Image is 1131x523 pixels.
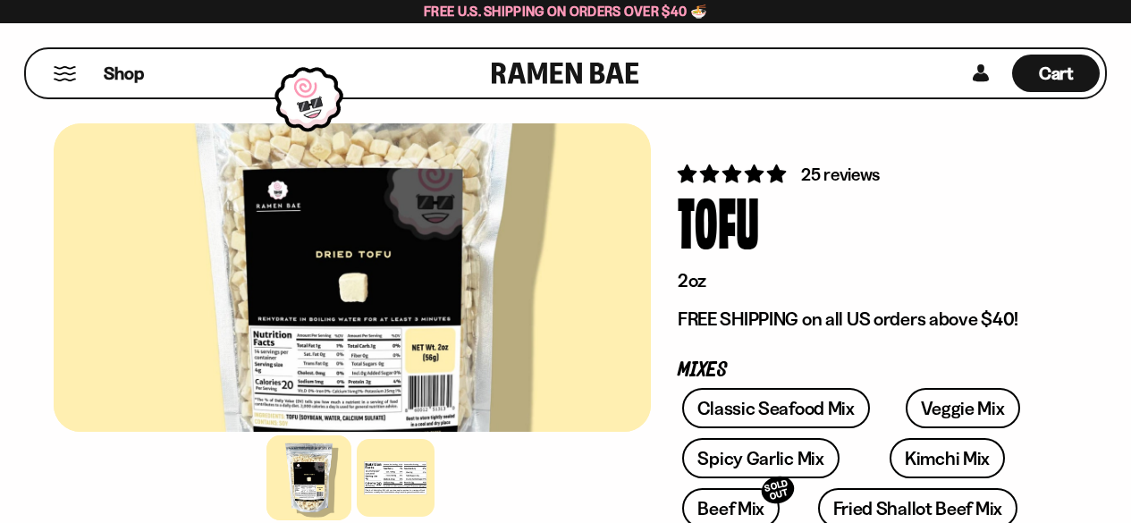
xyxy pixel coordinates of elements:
[682,438,839,478] a: Spicy Garlic Mix
[890,438,1005,478] a: Kimchi Mix
[801,164,880,185] span: 25 reviews
[424,3,707,20] span: Free U.S. Shipping on Orders over $40 🍜
[682,388,869,428] a: Classic Seafood Mix
[1039,63,1074,84] span: Cart
[678,362,1051,379] p: Mixes
[678,163,789,185] span: 4.80 stars
[53,66,77,81] button: Mobile Menu Trigger
[104,62,144,86] span: Shop
[758,473,798,508] div: SOLD OUT
[906,388,1020,428] a: Veggie Mix
[678,187,759,254] div: Tofu
[678,269,1051,292] p: 2oz
[1012,49,1100,97] a: Cart
[104,55,144,92] a: Shop
[678,308,1051,331] p: FREE SHIPPING on all US orders above $40!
